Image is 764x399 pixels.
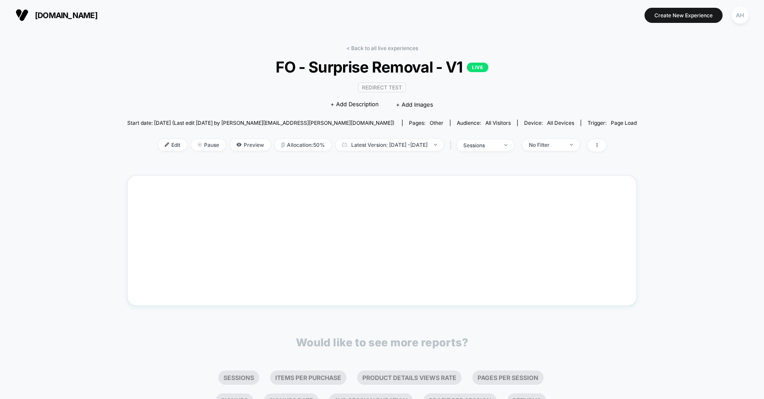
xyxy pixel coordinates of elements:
img: Visually logo [16,9,28,22]
img: calendar [342,142,347,147]
span: Device: [517,120,581,126]
span: + Add Description [330,100,379,109]
span: Preview [230,139,270,151]
p: LIVE [467,63,488,72]
span: All Visitors [485,120,511,126]
div: Trigger: [588,120,637,126]
img: end [570,144,573,146]
span: [DOMAIN_NAME] [35,11,97,20]
div: AH [732,7,748,24]
div: Pages: [409,120,443,126]
span: Edit [158,139,187,151]
span: Page Load [611,120,637,126]
span: all devices [547,120,574,126]
div: Audience: [457,120,511,126]
img: end [504,144,507,146]
span: Allocation: 50% [275,139,331,151]
span: | [448,139,457,152]
div: sessions [463,142,498,149]
span: Start date: [DATE] (Last edit [DATE] by [PERSON_NAME][EMAIL_ADDRESS][PERSON_NAME][DOMAIN_NAME]) [127,120,394,126]
span: FO - Surprise Removal - V1 [153,58,611,76]
li: Pages Per Session [472,370,544,385]
span: Redirect Test [358,82,406,92]
button: Create New Experience [645,8,723,23]
button: [DOMAIN_NAME] [13,8,100,22]
img: end [198,142,202,147]
a: < Back to all live experiences [346,45,418,51]
span: other [430,120,443,126]
div: No Filter [529,142,563,148]
li: Items Per Purchase [270,370,346,385]
img: end [434,144,437,146]
li: Sessions [218,370,259,385]
img: rebalance [281,142,285,147]
li: Product Details Views Rate [357,370,462,385]
span: + Add Images [396,101,433,108]
p: Would like to see more reports? [296,336,468,349]
span: Latest Version: [DATE] - [DATE] [336,139,443,151]
button: AH [729,6,751,24]
span: Pause [191,139,226,151]
img: edit [165,142,169,147]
